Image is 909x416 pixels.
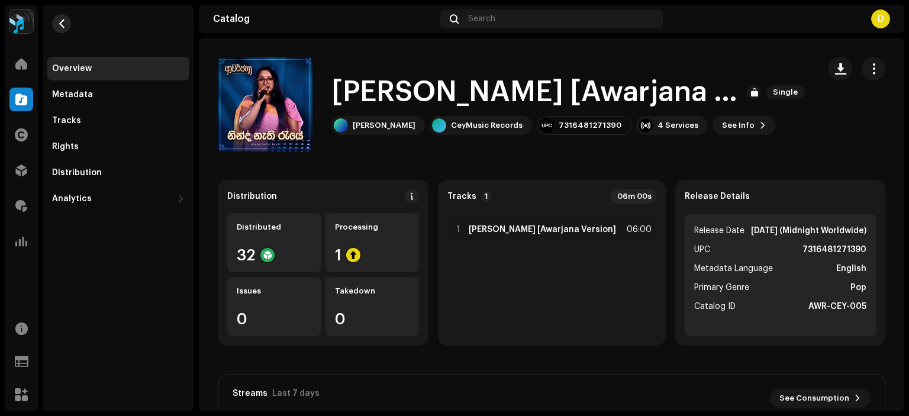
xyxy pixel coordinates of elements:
div: Issues [237,286,311,296]
span: Metadata Language [694,262,773,276]
img: 2dae3d76-597f-44f3-9fef-6a12da6d2ece [9,9,33,33]
re-m-nav-dropdown: Analytics [47,187,189,211]
strong: [DATE] (Midnight Worldwide) [751,224,866,238]
div: Processing [335,222,410,232]
div: 06m 00s [610,189,656,204]
span: UPC [694,243,710,257]
div: Analytics [52,194,92,204]
div: Takedown [335,286,410,296]
div: Rights [52,142,79,151]
p-badge: 1 [481,191,492,202]
strong: Release Details [685,192,750,201]
strong: Pop [850,280,866,295]
re-m-nav-item: Overview [47,57,189,80]
div: 4 Services [657,121,698,130]
strong: AWR-CEY-005 [808,299,866,314]
button: See Consumption [770,389,871,408]
strong: [PERSON_NAME] [Awarjana Version] [469,225,616,234]
strong: Tracks [447,192,476,201]
div: 7316481271390 [559,121,621,130]
div: Overview [52,64,92,73]
div: Catalog [213,14,436,24]
re-m-nav-item: Distribution [47,161,189,185]
div: Distribution [52,168,102,178]
div: D [871,9,890,28]
div: Last 7 days [272,389,320,398]
span: Release Date [694,224,744,238]
span: Single [766,85,805,99]
div: Metadata [52,90,93,99]
div: Streams [233,389,267,398]
re-m-nav-item: Tracks [47,109,189,133]
strong: 7316481271390 [802,243,866,257]
div: CeyMusic Records [451,121,523,130]
span: Catalog ID [694,299,736,314]
re-m-nav-item: Rights [47,135,189,159]
strong: English [836,262,866,276]
div: Distribution [227,192,277,201]
span: Primary Genre [694,280,749,295]
span: See Info [722,114,755,137]
div: Tracks [52,116,81,125]
div: Distributed [237,222,311,232]
button: See Info [713,116,776,135]
span: Search [468,14,495,24]
h1: [PERSON_NAME] [Awarjana Version] [331,73,737,111]
re-m-nav-item: Metadata [47,83,189,107]
span: See Consumption [779,386,849,410]
div: 06:00 [626,222,652,237]
div: [PERSON_NAME] [353,121,415,130]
